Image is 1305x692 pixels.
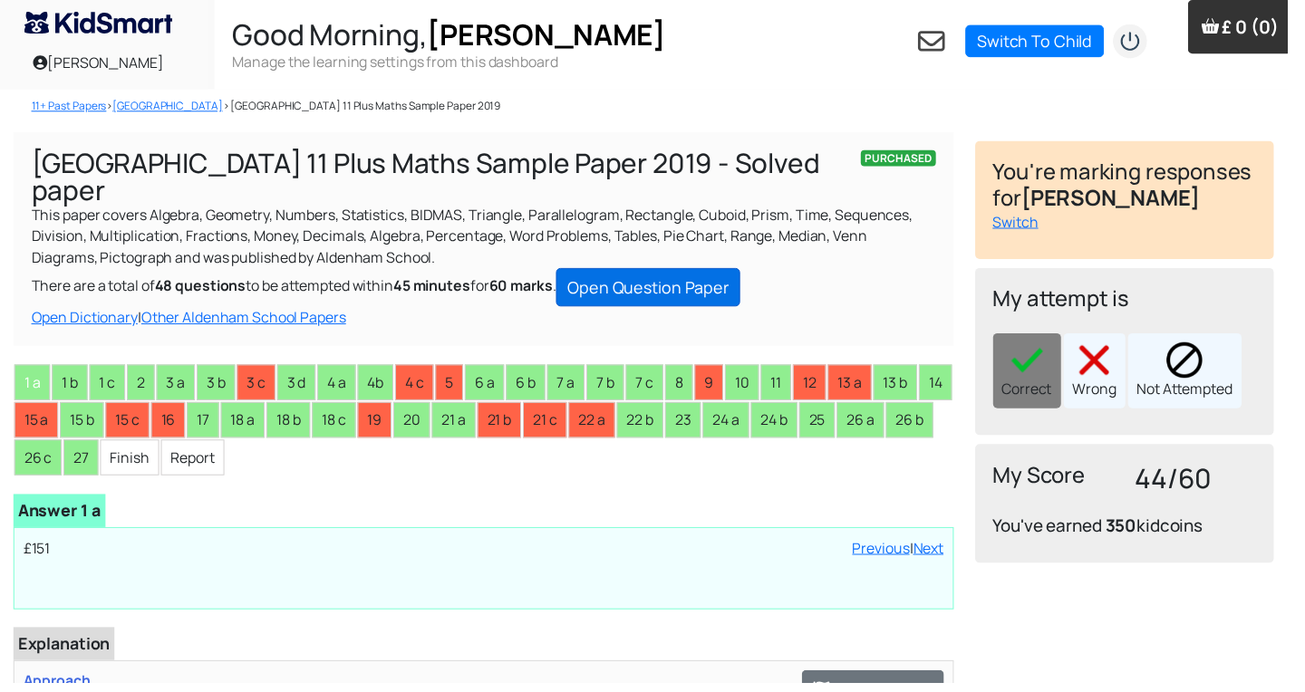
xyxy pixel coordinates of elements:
[24,544,957,566] p: £151
[1151,468,1273,501] h3: 44/60
[1239,14,1296,39] span: £ 0 (0)
[1127,24,1164,60] img: logout2.png
[810,408,846,444] li: 25
[114,100,226,115] a: [GEOGRAPHIC_DATA]
[898,408,946,444] li: 26 b
[399,408,436,444] li: 20
[1121,521,1153,544] b: 350
[14,134,967,351] div: This paper covers Algebra, Geometry, Numbers, Statistics, BIDMAS, Triangle, Parallelogram, Rectan...
[1144,338,1259,414] div: Not Attempted
[189,408,222,444] li: 17
[224,408,268,444] li: 18 a
[32,152,949,207] h1: [GEOGRAPHIC_DATA] 11 Plus Maths Sample Paper 2019 - Solved paper
[18,641,111,663] b: Explanation
[143,312,351,332] a: Other Aldenham School Papers
[24,12,175,34] img: KidSmart logo
[433,15,675,55] span: [PERSON_NAME]
[704,370,733,406] li: 9
[1091,347,1127,383] img: cross40x40.png
[14,446,63,482] li: 26 c
[1078,338,1141,414] div: Wrong
[322,370,361,406] li: 4 a
[555,370,593,406] li: 7 a
[625,408,672,444] li: 22 b
[471,370,511,406] li: 6 a
[926,545,957,565] a: Next
[14,370,51,406] li: 1 a
[53,370,89,406] li: 1 b
[674,370,702,406] li: 8
[873,152,949,168] span: PURCHASED
[1183,347,1219,383] img: block.png
[771,370,802,406] li: 11
[1007,161,1274,214] h4: You're marking responses for
[64,446,100,482] li: 27
[804,370,837,406] li: 12
[848,408,896,444] li: 26 a
[1218,17,1236,35] img: Your items in the shopping basket
[157,280,249,300] b: 48 questions
[240,370,279,406] li: 3 c
[163,446,227,482] li: Report
[281,370,320,406] li: 3 d
[1036,185,1217,215] b: [PERSON_NAME]
[153,408,188,444] li: 16
[674,408,710,444] li: 23
[236,53,675,72] h3: Manage the learning settings from this dashboard
[438,408,482,444] li: 21 a
[159,370,198,406] li: 3 a
[199,370,238,406] li: 3 b
[865,544,957,566] div: |
[32,100,108,115] a: 11+ Past Papers
[634,370,672,406] li: 7 c
[32,311,949,332] div: |
[362,408,397,444] li: 19
[564,272,750,311] a: Open Question Paper
[594,370,633,406] li: 7 b
[1007,290,1274,316] h4: My attempt is
[129,370,157,406] li: 2
[885,370,930,406] li: 13 b
[14,100,951,116] nav: > > [GEOGRAPHIC_DATA] 11 Plus Maths Sample Paper 2019
[932,370,965,406] li: 14
[530,408,575,444] li: 21 c
[107,408,151,444] li: 15 c
[32,312,140,332] a: Open Dictionary
[18,506,102,528] b: Answer 1 a
[496,280,560,300] b: 60 marks
[270,408,314,444] li: 18 b
[1007,215,1053,235] a: Switch
[316,408,361,444] li: 18 c
[14,408,59,444] li: 15 a
[712,408,759,444] li: 24 a
[979,25,1119,58] a: Switch To Child
[1007,468,1129,495] h4: My Score
[513,370,553,406] li: 6 b
[441,370,469,406] li: 5
[865,545,923,565] a: Previous
[236,18,675,53] h2: Good Morning,
[576,408,623,444] li: 22 a
[401,370,440,406] li: 4 c
[101,446,161,482] li: Finish
[1007,523,1274,543] h4: You've earned kidcoins
[362,370,399,406] li: 4b
[735,370,769,406] li: 10
[761,408,808,444] li: 24 b
[91,370,127,406] li: 1 c
[399,280,477,300] b: 45 minutes
[61,408,105,444] li: 15 b
[839,370,884,406] li: 13 a
[484,408,528,444] li: 21 b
